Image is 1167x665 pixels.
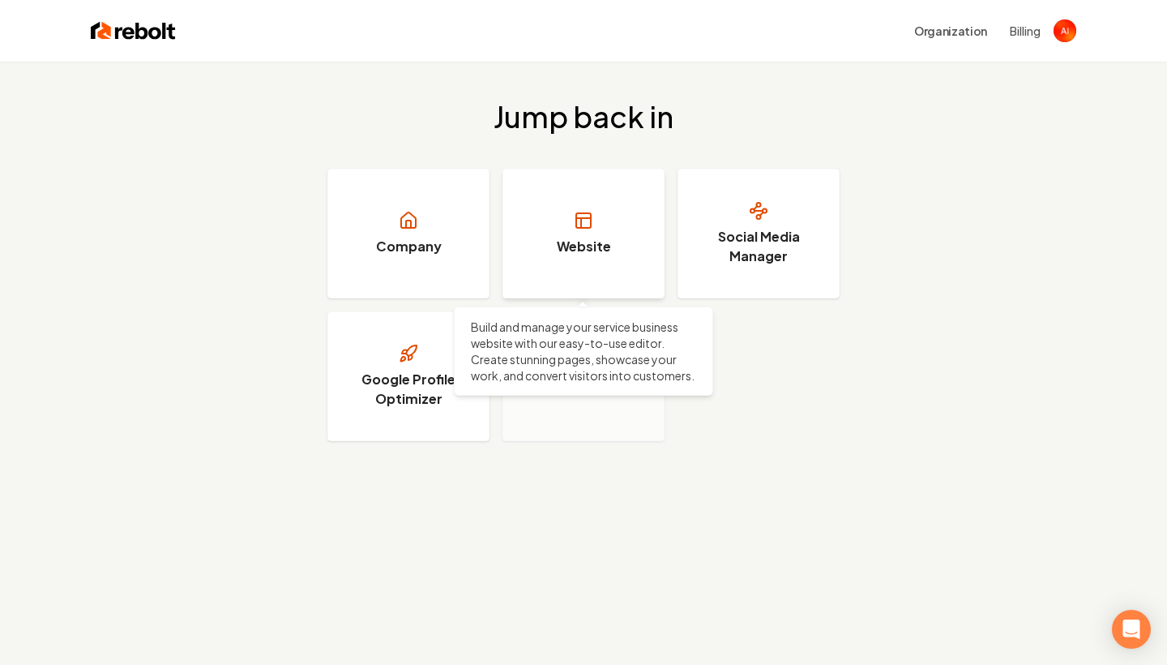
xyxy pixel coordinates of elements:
a: Google Profile Optimizer [327,311,489,441]
h2: Jump back in [494,101,673,133]
h3: Website [557,237,611,256]
p: Build and manage your service business website with our easy-to-use editor. Create stunning pages... [471,319,696,384]
img: Abdi Ismael [1054,19,1076,42]
h3: Google Profile Optimizer [348,370,469,409]
h3: Social Media Manager [698,227,819,266]
div: Open Intercom Messenger [1112,610,1151,649]
a: Website [502,169,665,298]
button: Billing [1010,23,1041,39]
button: Open user button [1054,19,1076,42]
img: Rebolt Logo [91,19,176,42]
a: Social Media Manager [678,169,840,298]
h3: Company [376,237,442,256]
button: Organization [904,16,997,45]
a: Company [327,169,489,298]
